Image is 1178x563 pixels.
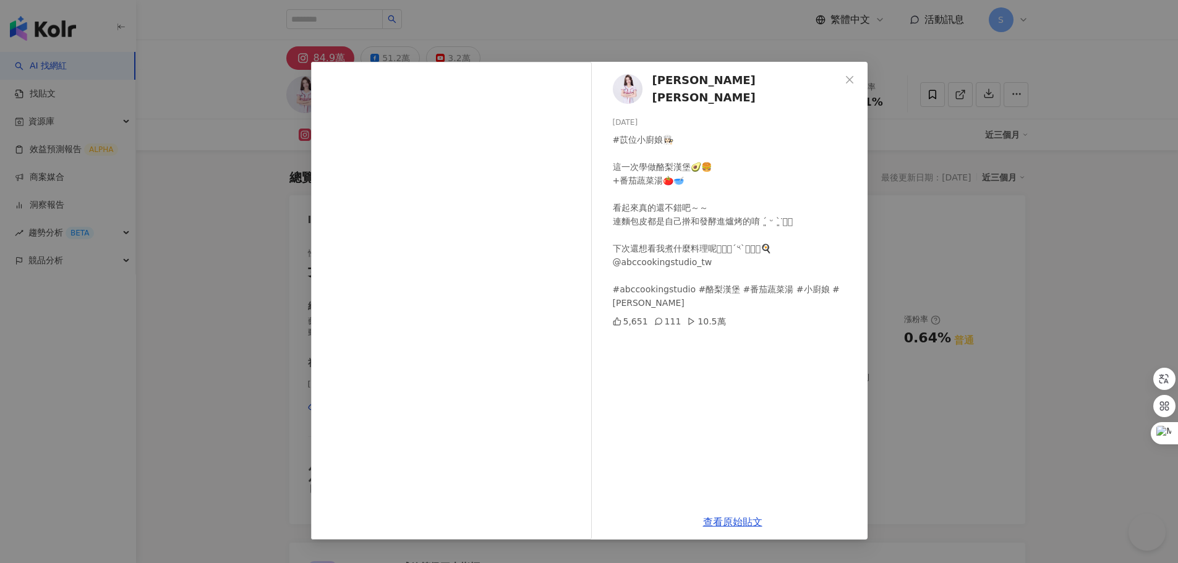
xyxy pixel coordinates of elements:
[687,315,725,328] div: 10.5萬
[613,74,642,104] img: KOL Avatar
[654,315,681,328] div: 111
[703,516,762,528] a: 查看原始貼文
[652,72,840,107] span: [PERSON_NAME][PERSON_NAME]
[837,67,862,92] button: Close
[613,117,858,129] div: [DATE]
[845,75,855,85] span: close
[613,315,648,328] div: 5,651
[613,72,840,107] a: KOL Avatar[PERSON_NAME][PERSON_NAME]
[613,133,858,310] div: #苡位小廚娘👩🏻‍🍳 這一次學做酪梨漢堡🥑🍔 +番茄蔬菜湯🍅🥣 看起來真的還不錯吧～～ 連麵包皮都是自己擀和發酵進爐烤的唷 ´͈ ᵕ `͈ᐝᥫᩣ 下次還想看我煮什麼料理呢๑⃙⃘´༥`๑⃙⃘🍳 @...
